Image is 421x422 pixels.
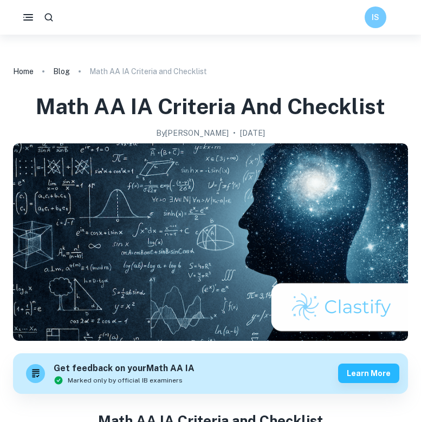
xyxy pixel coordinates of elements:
a: Home [13,64,34,79]
button: IS [365,6,386,28]
span: Marked only by official IB examiners [68,375,183,385]
p: • [233,127,236,139]
a: Blog [53,64,70,79]
h6: IS [370,11,382,23]
p: Math AA IA Criteria and Checklist [89,65,207,77]
h6: Get feedback on your Math AA IA [54,362,195,375]
h2: [DATE] [240,127,265,139]
img: Math AA IA Criteria and Checklist cover image [13,143,408,341]
button: Learn more [338,364,399,383]
h2: By [PERSON_NAME] [156,127,229,139]
a: Get feedback on yourMath AA IAMarked only by official IB examinersLearn more [13,353,408,394]
h1: Math AA IA Criteria and Checklist [36,92,385,121]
